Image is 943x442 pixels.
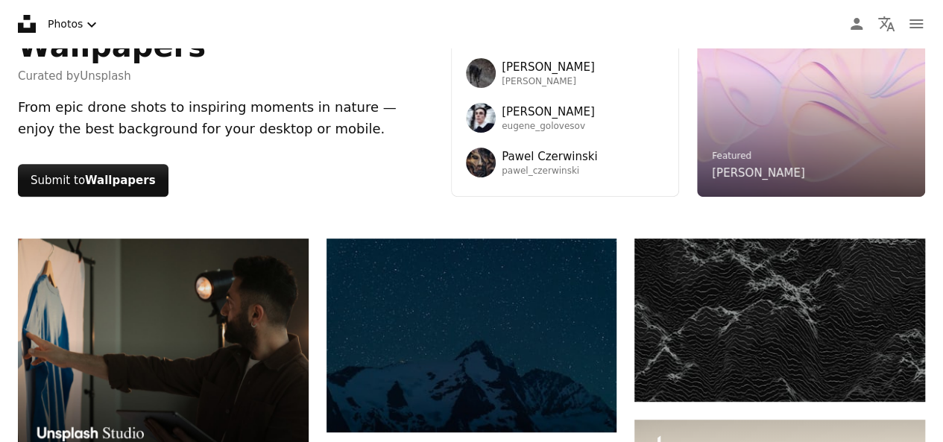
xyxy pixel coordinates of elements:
a: Snowy mountain peak under a starry night sky [327,329,617,342]
span: Pawel Czerwinski [502,148,597,165]
span: pawel_czerwinski [502,165,597,177]
a: Unsplash [80,69,131,83]
span: Curated by [18,67,206,85]
button: Language [871,9,901,39]
img: Avatar of user Eugene Golovesov [466,103,496,133]
a: Log in / Sign up [842,9,871,39]
a: Avatar of user Eugene Golovesov[PERSON_NAME]eugene_golovesov [466,103,664,133]
img: Abstract dark landscape with textured mountain peaks. [634,239,925,402]
strong: Wallpapers [85,174,156,187]
a: Home — Unsplash [18,15,36,33]
a: Avatar of user Pawel CzerwinskiPawel Czerwinskipawel_czerwinski [466,148,664,177]
img: Avatar of user Pawel Czerwinski [466,148,496,177]
div: From epic drone shots to inspiring moments in nature — enjoy the best background for your desktop... [18,97,433,140]
a: Featured [712,151,751,161]
span: [PERSON_NAME] [502,76,595,88]
img: Avatar of user Wolfgang Hasselmann [466,58,496,88]
span: eugene_golovesov [502,121,595,133]
button: Menu [901,9,931,39]
span: [PERSON_NAME] [502,103,595,121]
button: Submit toWallpapers [18,164,168,197]
span: [PERSON_NAME] [502,58,595,76]
a: Avatar of user Wolfgang Hasselmann[PERSON_NAME][PERSON_NAME] [466,58,664,88]
img: Snowy mountain peak under a starry night sky [327,239,617,432]
a: [PERSON_NAME] [712,164,805,182]
button: Select asset type [42,9,107,40]
a: Abstract dark landscape with textured mountain peaks. [634,313,925,326]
